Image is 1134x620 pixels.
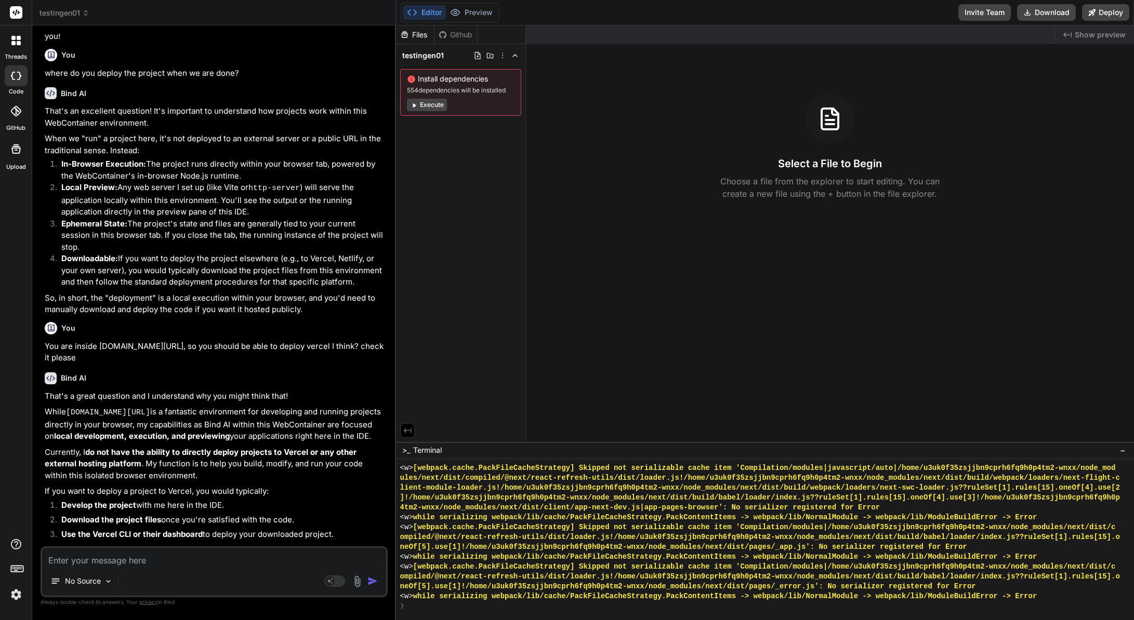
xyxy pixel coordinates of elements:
[400,473,1120,483] span: ules/next/dist/compiled/@next/react-refresh-utils/dist/loader.js!/home/u3uk0f35zsjjbn9cprh6fq9h0p...
[413,562,1116,572] span: [webpack.cache.PackFileCacheStrategy] Skipped not serializable cache item 'Compilation/modules|/h...
[45,105,386,129] p: That's an excellent question! It's important to understand how projects work within this WebConta...
[61,50,75,60] h6: You
[402,50,444,61] span: testingen01
[403,5,446,20] button: Editor
[400,463,413,473] span: <w>
[45,68,386,79] p: where do you deploy the project when we are done?
[407,99,447,111] button: Execute
[41,597,388,607] p: Always double-check its answers. Your in Bind
[400,582,976,591] span: neOf[5].use[1]!/home/u3uk0f35zsjjbn9cprh6fq9h0p4tm2-wnxx/node_modules/next/dist/pages/_error.js':...
[400,601,405,611] span: ❯
[400,542,967,552] span: neOf[5].use[1]!/home/u3uk0f35zsjjbn9cprh6fq9h0p4tm2-wnxx/node_modules/next/dist/pages/_app.js': N...
[413,513,1037,522] span: while serializing webpack/lib/cache/PackFileCacheStrategy.PackContentItems -> webpack/lib/NormalM...
[61,182,117,192] strong: Local Preview:
[39,8,89,18] span: testingen01
[104,577,113,586] img: Pick Models
[413,591,1037,601] span: while serializing webpack/lib/cache/PackFileCacheStrategy.PackContentItems -> webpack/lib/NormalM...
[53,218,386,253] li: The project's state and files are generally tied to your current session in this browser tab. If ...
[413,552,1037,562] span: while serializing webpack/lib/cache/PackFileCacheStrategy.PackContentItems -> webpack/lib/NormalM...
[66,408,150,417] code: [DOMAIN_NAME][URL]
[61,515,161,524] strong: Download the project files
[45,133,386,156] p: When we "run" a project here, it's not deployed to an external server or a public URL in the trad...
[45,341,386,364] p: You are inside [DOMAIN_NAME][URL], so you should be able to deploy vercel I think? check it please
[61,159,146,169] strong: In-Browser Execution:
[7,586,25,603] img: settings
[1075,30,1126,40] span: Show preview
[6,124,25,132] label: GitHub
[400,591,413,601] span: <w>
[139,599,158,605] span: privacy
[446,5,497,20] button: Preview
[53,253,386,288] li: If you want to deploy the project elsewhere (e.g., to Vercel, Netlify, or your own server), you w...
[61,219,127,228] strong: Ephemeral State:
[248,184,300,193] code: http-server
[1082,4,1129,21] button: Deploy
[714,175,946,200] p: Choose a file from the explorer to start editing. You can create a new file using the + button in...
[413,445,442,455] span: Terminal
[53,529,386,543] li: to deploy your downloaded project.
[1120,445,1126,455] span: −
[45,486,386,497] p: If you want to deploy a project to Vercel, you would typically:
[396,30,434,40] div: Files
[400,552,413,562] span: <w>
[407,86,515,95] span: 554 dependencies will be installed
[61,373,86,383] h6: Bind AI
[61,253,118,263] strong: Downloadable:
[6,163,26,171] label: Upload
[778,156,882,171] h3: Select a File to Begin
[400,562,413,572] span: <w>
[400,503,880,513] span: 4tm2-wnxx/node_modules/next/dist/client/app-next-dev.js|app-pages-browser': No serializer registe...
[61,88,86,99] h6: Bind AI
[400,532,1120,542] span: ompiled/@next/react-refresh-utils/dist/loader.js!/home/u3uk0f35zsjjbn9cprh6fq9h0p4tm2-wnxx/node_m...
[53,514,386,529] li: once you're satisfied with the code.
[434,30,477,40] div: Github
[400,522,413,532] span: <w>
[45,447,386,482] p: Currently, I . My function is to help you build, modify, and run your code within this isolated b...
[53,158,386,182] li: The project runs directly within your browser tab, powered by the WebContainer's in-browser Node....
[53,500,386,514] li: with me here in the IDE.
[1118,442,1128,459] button: −
[400,483,1120,493] span: lient-module-loader.js!/home/u3uk0f35zsjjbn9cprh6fq9h0p4tm2-wnxx/node_modules/next/dist/build/web...
[45,447,359,469] strong: do not have the ability to directly deploy projects to Vercel or any other external hosting platform
[53,182,386,218] li: Any web server I set up (like Vite or ) will serve the application locally within this environmen...
[367,576,378,586] img: icon
[400,513,413,522] span: <w>
[45,406,386,442] p: While is a fantastic environment for developing and running projects directly in your browser, my...
[400,572,1120,582] span: ompiled/@next/react-refresh-utils/dist/loader.js!/home/u3uk0f35zsjjbn9cprh6fq9h0p4tm2-wnxx/node_m...
[9,87,23,96] label: code
[351,575,363,587] img: attachment
[65,576,101,586] p: No Source
[402,445,410,455] span: >_
[407,74,515,84] span: Install dependencies
[958,4,1011,21] button: Invite Team
[54,431,230,441] strong: local development, execution, and previewing
[413,522,1116,532] span: [webpack.cache.PackFileCacheStrategy] Skipped not serializable cache item 'Compilation/modules|/h...
[413,463,1116,473] span: [webpack.cache.PackFileCacheStrategy] Skipped not serializable cache item 'Compilation/modules|ja...
[45,390,386,402] p: That's a great question and I understand why you might think that!
[1017,4,1076,21] button: Download
[61,323,75,333] h6: You
[400,493,1120,503] span: ]!/home/u3uk0f35zsjjbn9cprh6fq9h0p4tm2-wnxx/node_modules/next/dist/build/babel/loader/index.js??r...
[61,529,203,539] strong: Use the Vercel CLI or their dashboard
[45,292,386,316] p: So, in short, the "deployment" is a local execution within your browser, and you'd need to manual...
[61,500,136,510] strong: Develop the project
[5,52,27,61] label: threads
